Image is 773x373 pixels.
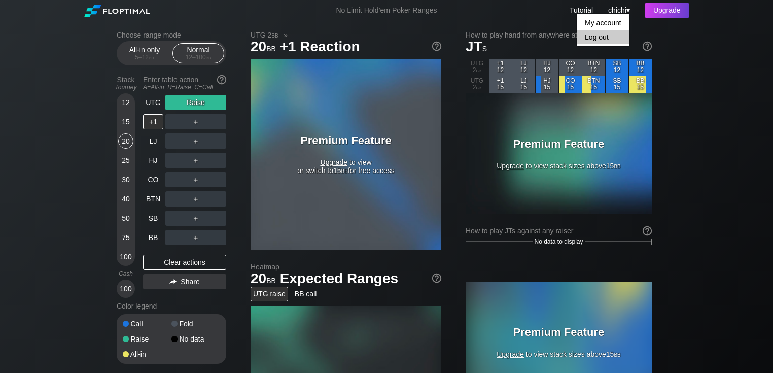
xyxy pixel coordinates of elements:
span: +1 Reaction [278,39,362,56]
div: Call [123,320,171,327]
img: share.864f2f62.svg [169,279,177,285]
div: Normal [175,44,222,63]
img: help.32db89a4.svg [216,74,227,85]
img: Floptimal logo [84,5,149,17]
span: bb [266,274,276,285]
div: UTG 2 [466,76,488,93]
div: BB 12 [629,59,652,76]
div: How to play JTs against any raiser [466,227,652,235]
span: bb [614,162,620,170]
div: 15 [118,114,133,129]
div: All-in [123,351,171,358]
img: help.32db89a4.svg [431,273,442,284]
div: Stack [113,72,139,95]
div: 12 – 100 [177,54,220,61]
img: help.32db89a4.svg [642,41,653,52]
h2: Choose range mode [117,31,226,39]
div: SB 15 [606,76,628,93]
div: ＋ [165,153,226,168]
div: UTG 2 [466,59,488,76]
span: Upgrade [497,350,524,358]
span: bb [341,166,348,175]
div: ＋ [165,114,226,129]
h3: Premium Feature [283,134,409,147]
div: BB call [292,287,320,301]
div: 100 [118,281,133,296]
span: bb [271,31,278,39]
div: LJ 12 [512,59,535,76]
div: BTN 15 [582,76,605,93]
h3: Premium Feature [496,326,622,339]
h1: Expected Ranges [251,270,441,287]
span: Upgrade [497,162,524,170]
div: No Limit Hold’em Poker Ranges [321,6,452,17]
div: 50 [118,211,133,226]
div: UTG [143,95,163,110]
div: UTG raise [251,287,288,301]
div: +1 [143,114,163,129]
div: 30 [118,172,133,187]
span: bb [614,350,620,358]
div: ＋ [165,230,226,245]
span: » [278,31,293,39]
div: 40 [118,191,133,207]
div: My account [577,16,629,30]
div: HJ [143,153,163,168]
div: A=All-in R=Raise C=Call [143,84,226,91]
div: LJ [143,133,163,149]
span: chichi [608,6,626,14]
span: JT [466,39,487,54]
span: 20 [249,39,277,56]
div: 20 [118,133,133,149]
div: BTN [143,191,163,207]
img: help.32db89a4.svg [642,225,653,236]
div: +1 12 [489,59,512,76]
div: ▾ [606,5,631,16]
div: CO 15 [559,76,582,93]
div: ＋ [165,172,226,187]
div: Fold [171,320,220,327]
span: bb [266,42,276,53]
span: bb [149,54,154,61]
a: Tutorial [570,6,593,14]
div: LJ 15 [512,76,535,93]
span: UTG 2 [249,30,280,40]
div: Share [143,274,226,289]
div: 100 [118,249,133,264]
h2: Heatmap [251,263,441,271]
div: 5 – 12 [123,54,166,61]
div: Log out [577,30,629,44]
div: Clear actions [143,255,226,270]
div: Color legend [117,298,226,314]
div: BTN 12 [582,59,605,76]
div: 12 [118,95,133,110]
div: BB 15 [629,76,652,93]
div: HJ 12 [536,59,558,76]
span: bb [476,84,482,91]
span: Upgrade [320,158,347,166]
div: to view stack sizes above 15 [496,326,622,358]
span: s [482,42,487,53]
span: 20 [249,271,277,288]
div: Raise [123,335,171,343]
div: Raise [165,95,226,110]
h3: Premium Feature [496,138,622,151]
div: 25 [118,153,133,168]
div: ＋ [165,133,226,149]
div: ＋ [165,211,226,226]
div: ＋ [165,191,226,207]
div: +1 15 [489,76,512,93]
div: CO 12 [559,59,582,76]
div: Enter table action [143,72,226,95]
span: bb [476,66,482,74]
span: bb [206,54,212,61]
div: CO [143,172,163,187]
h2: How to play hand from anywhere at any stack size [466,31,652,39]
div: 75 [118,230,133,245]
div: to view stack sizes above 15 [496,138,622,170]
span: No data to display [534,238,583,245]
div: Tourney [113,84,139,91]
div: SB [143,211,163,226]
div: BB [143,230,163,245]
div: HJ 15 [536,76,558,93]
